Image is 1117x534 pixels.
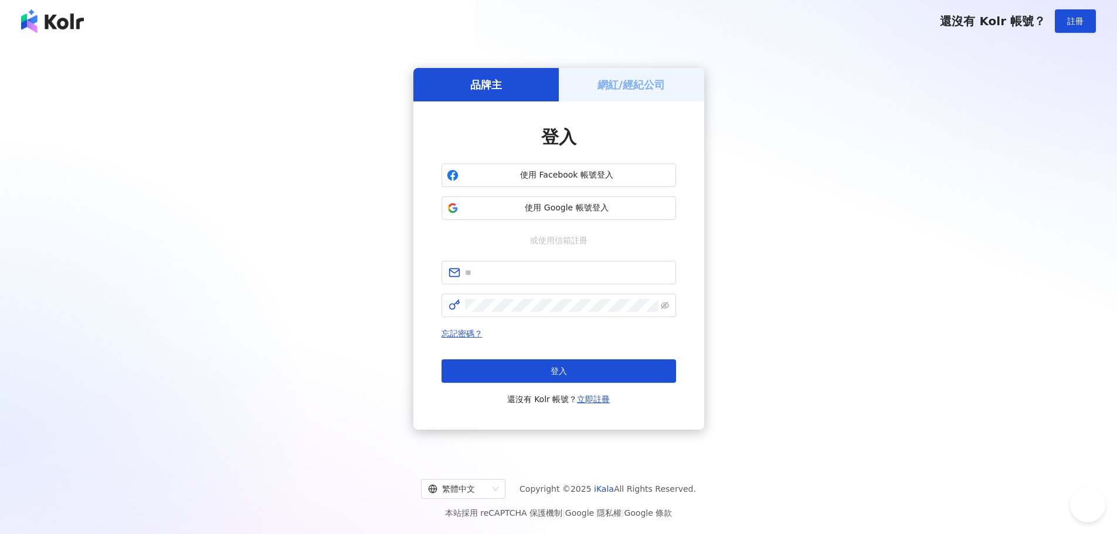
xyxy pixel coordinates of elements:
[940,14,1045,28] span: 還沒有 Kolr 帳號？
[1055,9,1096,33] button: 註冊
[507,392,610,406] span: 還沒有 Kolr 帳號？
[1070,487,1105,522] iframe: Help Scout Beacon - Open
[661,301,669,309] span: eye-invisible
[565,508,622,518] a: Google 隱私權
[463,169,671,181] span: 使用 Facebook 帳號登入
[577,394,610,404] a: 立即註冊
[442,196,676,220] button: 使用 Google 帳號登入
[562,508,565,518] span: |
[442,164,676,187] button: 使用 Facebook 帳號登入
[442,329,483,338] a: 忘記密碼？
[470,77,502,92] h5: 品牌主
[21,9,84,33] img: logo
[551,366,567,376] span: 登入
[445,506,672,520] span: 本站採用 reCAPTCHA 保護機制
[541,127,576,147] span: 登入
[597,77,665,92] h5: 網紅/經紀公司
[520,482,696,496] span: Copyright © 2025 All Rights Reserved.
[1067,16,1084,26] span: 註冊
[622,508,624,518] span: |
[594,484,614,494] a: iKala
[428,479,488,498] div: 繁體中文
[463,202,671,214] span: 使用 Google 帳號登入
[442,359,676,383] button: 登入
[624,508,672,518] a: Google 條款
[522,234,596,247] span: 或使用信箱註冊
